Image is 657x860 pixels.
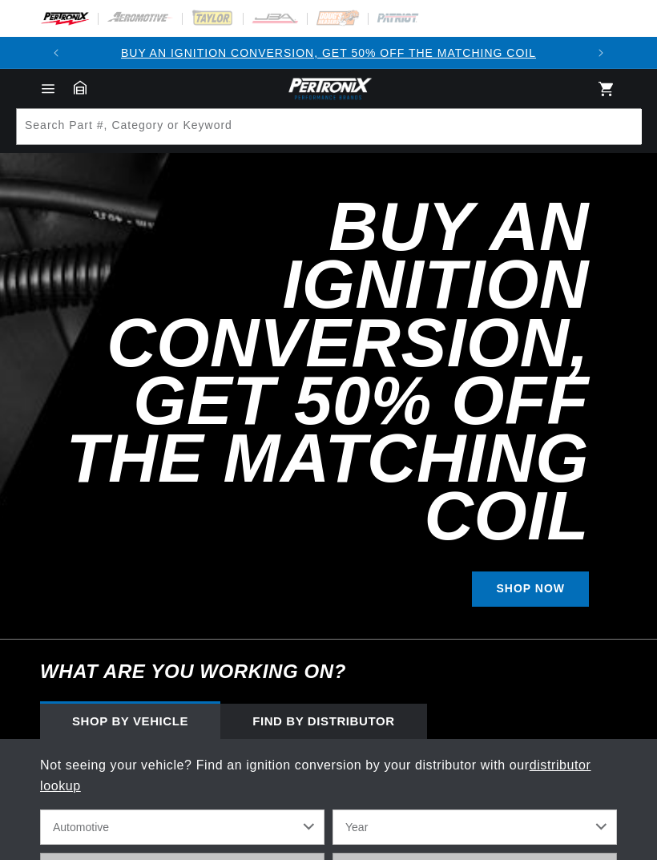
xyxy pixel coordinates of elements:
[40,37,72,69] button: Translation missing: en.sections.announcements.previous_announcement
[585,37,617,69] button: Translation missing: en.sections.announcements.next_announcement
[40,704,220,739] div: Shop by vehicle
[40,758,591,793] a: distributor lookup
[72,44,585,62] div: 1 of 3
[40,755,617,796] p: Not seeing your vehicle? Find an ignition conversion by your distributor with our
[220,704,427,739] div: Find by Distributor
[40,198,589,546] h2: Buy an Ignition Conversion, Get 50% off the Matching Coil
[30,80,66,98] summary: Menu
[284,75,373,102] img: Pertronix
[121,46,536,59] a: BUY AN IGNITION CONVERSION, GET 50% OFF THE MATCHING COIL
[72,44,585,62] div: Announcement
[40,810,324,845] select: Ride Type
[472,571,589,608] a: SHOP NOW
[333,810,617,845] select: Year
[17,109,642,144] input: Search Part #, Category or Keyword
[605,109,640,144] button: Search Part #, Category or Keyword
[74,80,87,95] a: Garage: 0 item(s)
